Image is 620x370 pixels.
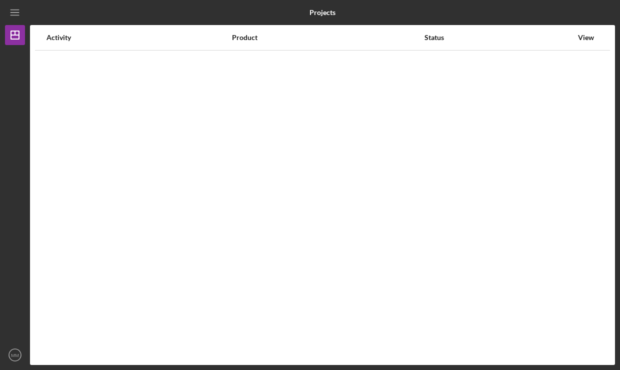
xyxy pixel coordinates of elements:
[573,34,598,42] div: View
[11,352,19,358] text: MM
[46,34,231,42] div: Activity
[424,34,572,42] div: Status
[5,345,25,365] button: MM
[309,9,335,17] b: Projects
[232,34,423,42] div: Product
